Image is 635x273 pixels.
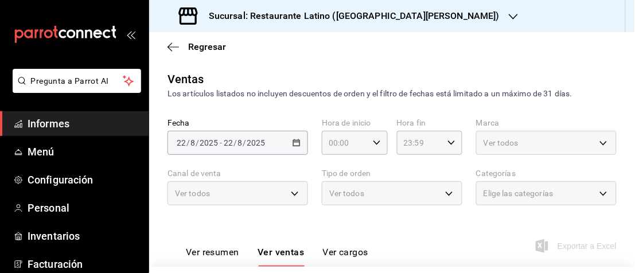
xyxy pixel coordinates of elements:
[397,119,426,128] font: Hora fin
[167,119,190,128] font: Fecha
[8,83,141,95] a: Pregunta a Parrot AI
[484,189,554,198] font: Elige las categorías
[323,247,369,258] font: Ver cargos
[237,138,243,147] input: --
[233,138,237,147] font: /
[247,138,266,147] input: ----
[175,189,210,198] font: Ver todos
[322,119,371,128] font: Hora de inicio
[176,138,186,147] input: --
[28,202,69,214] font: Personal
[167,41,226,52] button: Regresar
[196,138,199,147] font: /
[199,138,219,147] input: ----
[186,247,368,267] div: pestañas de navegación
[329,189,364,198] font: Ver todos
[476,119,500,128] font: Marca
[484,138,519,147] font: Ver todos
[28,146,54,158] font: Menú
[31,76,109,85] font: Pregunta a Parrot AI
[186,247,239,258] font: Ver resumen
[186,138,190,147] font: /
[28,174,94,186] font: Configuración
[258,247,305,258] font: Ver ventas
[28,118,69,130] font: Informes
[167,72,204,86] font: Ventas
[243,138,247,147] font: /
[223,138,233,147] input: --
[167,89,572,98] font: Los artículos listados no incluyen descuentos de orden y el filtro de fechas está limitado a un m...
[28,230,80,242] font: Inventarios
[220,138,222,147] font: -
[13,69,141,93] button: Pregunta a Parrot AI
[322,169,371,178] font: Tipo de orden
[209,10,500,21] font: Sucursal: Restaurante Latino ([GEOGRAPHIC_DATA][PERSON_NAME])
[28,258,83,270] font: Facturación
[188,41,226,52] font: Regresar
[476,169,516,178] font: Categorías
[167,169,221,178] font: Canal de venta
[190,138,196,147] input: --
[126,30,135,39] button: abrir_cajón_menú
